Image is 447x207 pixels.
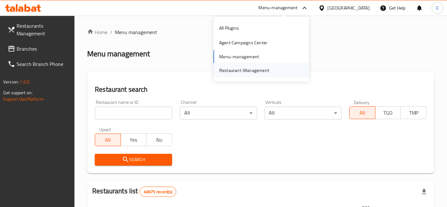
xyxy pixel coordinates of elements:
[146,133,172,146] button: No
[149,135,170,145] span: No
[354,100,370,104] label: Delivery
[259,4,298,12] div: Menu-management
[219,25,239,32] div: All Plugins
[375,106,401,119] button: TGO
[3,56,75,72] a: Search Branch Phone
[95,85,427,94] h2: Restaurant search
[100,156,167,164] span: Search
[3,18,75,41] a: Restaurants Management
[3,41,75,56] a: Branches
[115,28,157,36] span: Menu management
[17,60,70,68] span: Search Branch Phone
[180,107,257,119] div: All
[99,127,111,132] label: Upsell
[17,22,70,37] span: Restaurants Management
[349,106,375,119] button: All
[265,107,342,119] div: All
[328,4,370,11] div: [GEOGRAPHIC_DATA]
[219,39,267,46] div: Agent Campaigns Center
[140,187,176,197] div: Total records count
[95,107,172,119] input: Search for restaurant name or ID..
[95,154,172,166] button: Search
[87,49,150,59] h2: Menu management
[3,78,19,86] span: Version:
[110,28,112,36] li: /
[121,133,147,146] button: Yes
[416,184,432,199] div: Export file
[219,67,269,74] div: Restaurant-Management
[403,108,424,118] span: TMP
[92,186,176,197] h2: Restaurants list
[95,133,121,146] button: All
[352,108,373,118] span: All
[436,4,439,11] span: E
[87,28,434,36] nav: breadcrumb
[401,106,427,119] button: TMP
[378,108,399,118] span: TGO
[98,135,118,145] span: All
[123,135,144,145] span: Yes
[17,45,70,53] span: Branches
[3,89,32,97] span: Get support on:
[20,78,30,86] span: 1.0.0
[140,189,176,195] span: 40675 record(s)
[87,28,108,36] a: Home
[3,95,44,103] a: Support.OpsPlatform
